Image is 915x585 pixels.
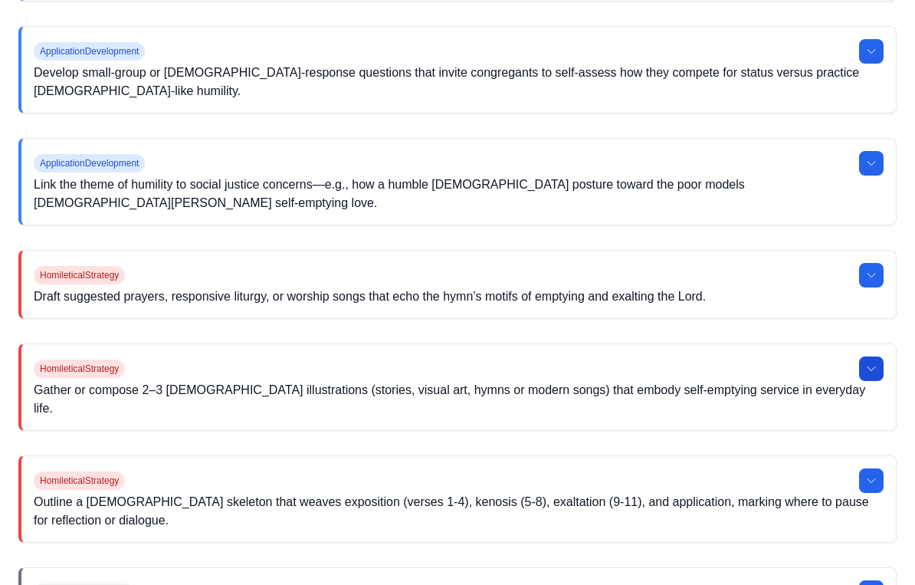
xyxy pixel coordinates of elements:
p: Outline a [DEMOGRAPHIC_DATA] skeleton that weaves exposition (verses 1-4), kenosis (5-8), exaltat... [34,494,884,531]
p: Gather or compose 2–3 [DEMOGRAPHIC_DATA] illustrations (stories, visual art, hymns or modern song... [34,382,884,419]
span: HomileticalStrategy [34,472,125,491]
span: HomileticalStrategy [34,267,125,285]
span: HomileticalStrategy [34,360,125,379]
p: Link the theme of humility to social justice concerns—e.g., how a humble [DEMOGRAPHIC_DATA] postu... [34,176,884,213]
span: ApplicationDevelopment [34,43,145,61]
span: ApplicationDevelopment [34,155,145,173]
p: Draft suggested prayers, responsive liturgy, or worship songs that echo the hymn’s motifs of empt... [34,288,884,307]
p: Develop small-group or [DEMOGRAPHIC_DATA]-response questions that invite congregants to self-asse... [34,64,884,101]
